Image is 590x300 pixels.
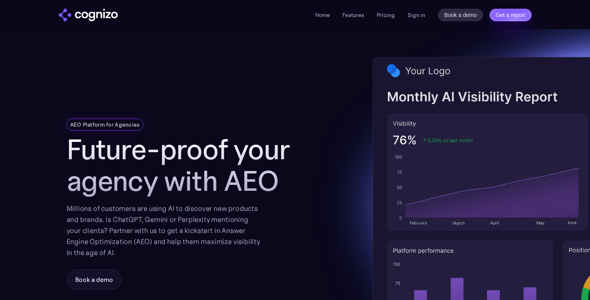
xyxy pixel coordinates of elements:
[67,134,311,197] h1: Future-proof your agency with AEO
[315,11,330,19] a: Home
[75,275,113,284] div: Book a demo
[70,121,140,129] div: AEO Platform for Agencies
[489,9,532,21] a: Get a report
[59,9,118,21] a: home
[59,9,118,21] img: cognizo logo
[342,11,364,19] a: Features
[67,269,122,290] a: Book a demo
[438,9,483,21] a: Book a demo
[377,11,395,19] a: Pricing
[67,203,261,258] div: Millions of customers are using AI to discover new products and brands. Is ChatGPT, Gemini or Per...
[408,10,425,20] a: Sign in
